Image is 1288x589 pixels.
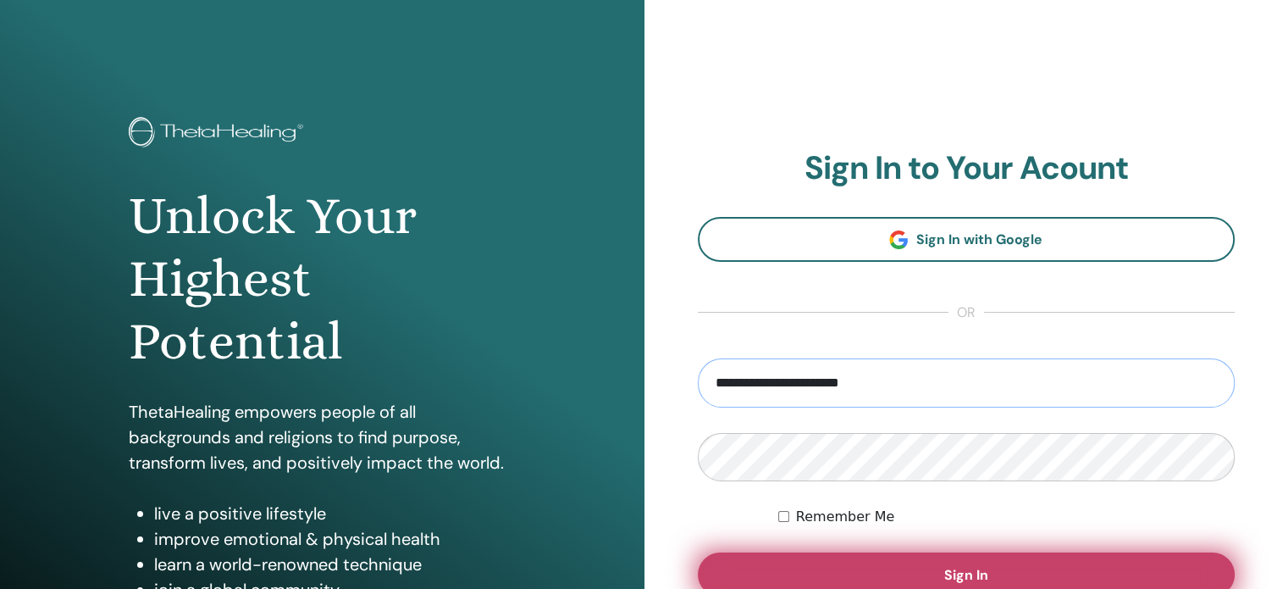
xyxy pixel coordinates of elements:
[129,185,516,374] h1: Unlock Your Highest Potential
[778,507,1235,527] div: Keep me authenticated indefinitely or until I manually logout
[698,149,1235,188] h2: Sign In to Your Acount
[698,217,1235,262] a: Sign In with Google
[796,507,895,527] label: Remember Me
[154,501,516,526] li: live a positive lifestyle
[154,552,516,577] li: learn a world-renowned technique
[916,231,1042,248] span: Sign In with Google
[948,303,984,323] span: or
[154,526,516,552] li: improve emotional & physical health
[944,566,988,584] span: Sign In
[129,399,516,475] p: ThetaHealing empowers people of all backgrounds and religions to find purpose, transform lives, a...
